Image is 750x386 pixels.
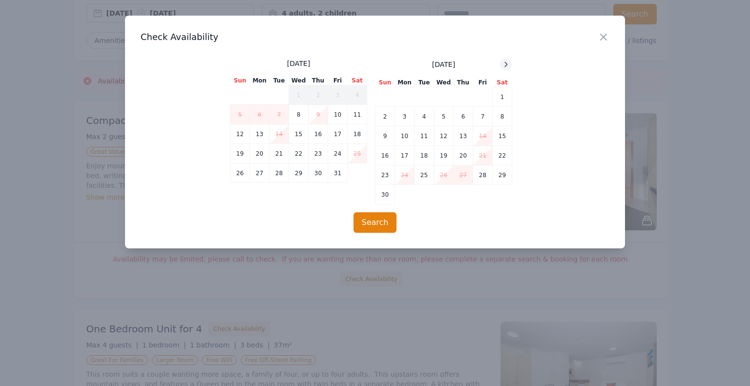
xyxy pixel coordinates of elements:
td: 4 [348,85,367,105]
th: Sun [230,76,250,85]
td: 29 [289,163,309,183]
td: 17 [395,146,415,165]
th: Wed [289,76,309,85]
td: 21 [270,144,289,163]
span: [DATE] [287,59,310,68]
th: Fri [328,76,348,85]
td: 31 [328,163,348,183]
td: 14 [473,126,493,146]
td: 13 [454,126,473,146]
td: 28 [270,163,289,183]
td: 24 [395,165,415,185]
td: 29 [493,165,512,185]
td: 22 [289,144,309,163]
span: [DATE] [432,60,455,69]
th: Fri [473,78,493,87]
td: 1 [289,85,309,105]
td: 21 [473,146,493,165]
td: 25 [415,165,434,185]
th: Thu [454,78,473,87]
td: 18 [348,124,367,144]
td: 7 [473,107,493,126]
td: 7 [270,105,289,124]
td: 23 [375,165,395,185]
td: 10 [328,105,348,124]
td: 22 [493,146,512,165]
td: 3 [395,107,415,126]
td: 2 [309,85,328,105]
td: 17 [328,124,348,144]
td: 23 [309,144,328,163]
td: 12 [434,126,454,146]
td: 14 [270,124,289,144]
button: Search [354,212,397,233]
th: Sat [493,78,512,87]
td: 5 [434,107,454,126]
td: 26 [434,165,454,185]
td: 9 [375,126,395,146]
td: 16 [309,124,328,144]
th: Sun [375,78,395,87]
th: Thu [309,76,328,85]
td: 27 [454,165,473,185]
td: 15 [289,124,309,144]
td: 3 [328,85,348,105]
td: 11 [415,126,434,146]
th: Mon [395,78,415,87]
td: 16 [375,146,395,165]
td: 2 [375,107,395,126]
td: 4 [415,107,434,126]
td: 6 [250,105,270,124]
td: 9 [309,105,328,124]
td: 25 [348,144,367,163]
th: Mon [250,76,270,85]
td: 20 [250,144,270,163]
td: 28 [473,165,493,185]
td: 5 [230,105,250,124]
td: 8 [289,105,309,124]
td: 30 [375,185,395,204]
td: 26 [230,163,250,183]
td: 15 [493,126,512,146]
td: 12 [230,124,250,144]
h3: Check Availability [141,31,609,43]
th: Tue [270,76,289,85]
th: Tue [415,78,434,87]
td: 30 [309,163,328,183]
td: 8 [493,107,512,126]
td: 6 [454,107,473,126]
td: 19 [434,146,454,165]
td: 13 [250,124,270,144]
td: 1 [493,87,512,107]
td: 10 [395,126,415,146]
td: 18 [415,146,434,165]
th: Sat [348,76,367,85]
td: 20 [454,146,473,165]
th: Wed [434,78,454,87]
td: 27 [250,163,270,183]
td: 11 [348,105,367,124]
td: 19 [230,144,250,163]
td: 24 [328,144,348,163]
